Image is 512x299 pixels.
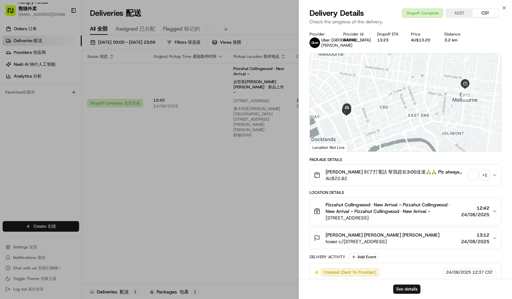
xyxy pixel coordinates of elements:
div: + 1 [480,171,489,180]
button: Pizzahut Collingwood · New Arrival ~ Pizzahut Collingwood · New Arrival ~ Pizzahut Collingwood · ... [310,197,501,225]
img: 1736555255976-a54dd68f-1ca7-489b-9aae-adbdc363a1c4 [13,102,18,107]
button: CST [472,9,499,17]
a: Powered byPylon [46,163,79,168]
div: Past conversations [7,85,44,91]
span: 8月15日 [25,120,41,125]
span: [PERSON_NAME] [321,43,352,48]
span: Pizzahut Collingwood · New Arrival ~ Pizzahut Collingwood · New Arrival ~ Pizzahut Collingwood · ... [326,201,459,215]
span: 24/08/2025 [461,211,489,218]
img: Nash [7,7,20,20]
span: Created (Sent To Provider) [324,269,376,275]
div: 4 [462,56,469,63]
span: [PERSON_NAME] [20,102,53,107]
div: Location Details [309,190,501,195]
div: 16 [349,150,356,158]
span: 24/08/2025 [461,238,489,245]
div: Price [411,32,434,37]
span: 24/08/2025 [446,269,471,275]
button: See details [393,285,420,294]
span: 12:37 CST [472,269,493,275]
div: 11 [400,128,407,136]
div: Distance [444,32,468,37]
span: Uber [GEOGRAPHIC_DATA] [321,37,371,43]
img: Bea Lacdao [7,96,17,106]
button: AEST [446,9,472,17]
span: 12:42 [461,205,489,211]
img: 1736555255976-a54dd68f-1ca7-489b-9aae-adbdc363a1c4 [7,63,18,75]
p: Check the progress of the delivery. [309,18,501,25]
span: [STREET_ADDRESS] [326,215,459,221]
img: uber-new-logo.jpeg [309,37,320,48]
div: Package Details [309,157,501,162]
div: 19 [349,137,356,144]
span: Delivery Details [309,8,364,18]
button: See all [102,84,119,92]
div: AU$13.20 [411,37,434,43]
div: 5 [458,84,465,91]
div: Delivery Activity [309,254,345,260]
div: Location Not Live [310,143,348,151]
span: tower c/[STREET_ADDRESS] [326,238,439,245]
button: [PERSON_NAME] [PERSON_NAME] [PERSON_NAME]tower c/[STREET_ADDRESS]13:1224/08/2025 [310,228,501,249]
span: API Documentation [62,147,105,153]
span: Knowledge Base [13,147,50,153]
button: 6A348 [343,37,356,43]
div: 6 [462,93,469,100]
button: +1 [468,171,489,180]
span: [PERSON_NAME] [PERSON_NAME] [PERSON_NAME] [326,232,439,238]
div: Dropoff ETA [377,32,400,37]
span: AU$22.82 [326,175,466,182]
span: 13:12 [461,232,489,238]
p: Welcome 👋 [7,26,119,37]
span: Pylon [65,163,79,168]
div: 8 [431,101,438,108]
div: 3.2 km [444,37,468,43]
img: 1753817452368-0c19585d-7be3-40d9-9a41-2dc781b3d1eb [14,63,26,75]
button: [PERSON_NAME] 到了打電話 幫我趕在3:00送達🙏🙏 Plz always check order number, call customer when you arrive, an... [310,165,501,186]
div: 10 [410,125,417,132]
div: 7 [451,121,459,128]
span: [PERSON_NAME] 到了打電話 幫我趕在3:00送達🙏🙏 Plz always check order number, call customer when you arrive, an... [326,169,466,175]
div: Provider [309,32,333,37]
div: 📗 [7,148,12,153]
span: • [22,120,24,125]
a: 💻API Documentation [53,144,108,156]
div: Start new chat [30,63,108,69]
div: 13:23 [377,37,400,43]
input: Clear [17,42,108,49]
button: Add Event [349,253,378,261]
div: Provider Id [343,32,367,37]
span: 8月19日 [58,102,74,107]
button: Start new chat [112,65,119,73]
a: 📗Knowledge Base [4,144,53,156]
div: We're available if you need us! [30,69,90,75]
div: 💻 [55,148,61,153]
div: 9 [443,119,450,126]
span: • [54,102,57,107]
